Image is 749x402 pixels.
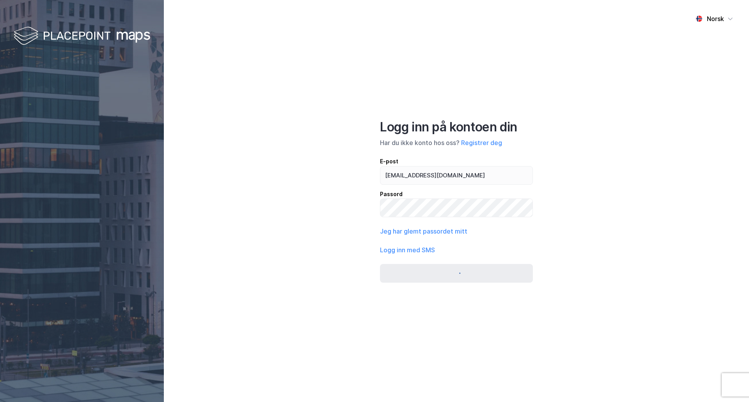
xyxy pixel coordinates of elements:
[710,365,749,402] div: Kontrollprogram for chat
[380,189,533,199] div: Passord
[380,157,533,166] div: E-post
[14,25,150,48] img: logo-white.f07954bde2210d2a523dddb988cd2aa7.svg
[380,245,435,255] button: Logg inn med SMS
[380,138,533,147] div: Har du ikke konto hos oss?
[380,119,533,135] div: Logg inn på kontoen din
[380,227,467,236] button: Jeg har glemt passordet mitt
[710,365,749,402] iframe: Chat Widget
[707,14,724,23] div: Norsk
[461,138,502,147] button: Registrer deg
